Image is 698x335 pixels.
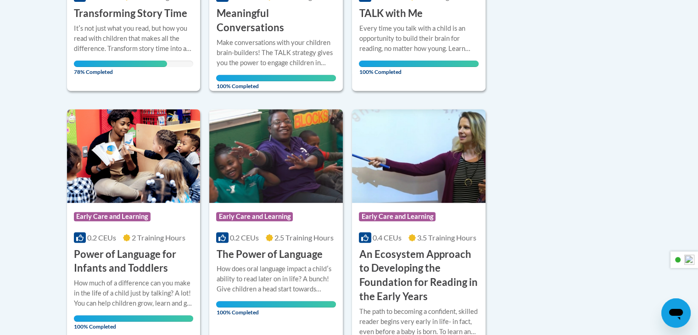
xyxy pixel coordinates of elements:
[74,6,187,21] h3: Transforming Story Time
[661,298,691,328] iframe: Button to launch messaging window
[216,301,336,307] div: Your progress
[359,61,479,67] div: Your progress
[74,23,194,54] div: Itʹs not just what you read, but how you read with children that makes all the difference. Transf...
[373,233,402,242] span: 0.4 CEUs
[216,247,322,262] h3: The Power of Language
[359,6,422,21] h3: TALK with Me
[274,233,334,242] span: 2.5 Training Hours
[74,315,194,322] div: Your progress
[74,61,168,75] span: 78% Completed
[87,233,116,242] span: 0.2 CEUs
[74,212,151,221] span: Early Care and Learning
[74,247,194,276] h3: Power of Language for Infants and Toddlers
[216,38,336,68] div: Make conversations with your children brain-builders! The TALK strategy gives you the power to en...
[74,315,194,330] span: 100% Completed
[216,6,336,35] h3: Meaningful Conversations
[74,61,168,67] div: Your progress
[359,23,479,54] div: Every time you talk with a child is an opportunity to build their brain for reading, no matter ho...
[352,109,486,203] img: Course Logo
[67,109,201,203] img: Course Logo
[216,212,293,221] span: Early Care and Learning
[74,278,194,308] div: How much of a difference can you make in the life of a child just by talking? A lot! You can help...
[216,301,336,316] span: 100% Completed
[230,233,259,242] span: 0.2 CEUs
[359,212,436,221] span: Early Care and Learning
[216,75,336,81] div: Your progress
[216,75,336,89] span: 100% Completed
[417,233,476,242] span: 3.5 Training Hours
[216,264,336,294] div: How does oral language impact a childʹs ability to read later on in life? A bunch! Give children ...
[132,233,185,242] span: 2 Training Hours
[359,61,479,75] span: 100% Completed
[209,109,343,203] img: Course Logo
[359,247,479,304] h3: An Ecosystem Approach to Developing the Foundation for Reading in the Early Years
